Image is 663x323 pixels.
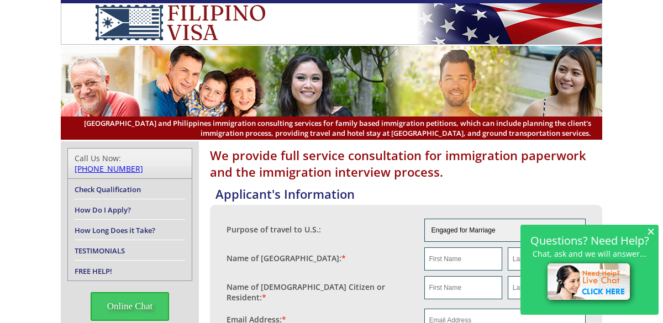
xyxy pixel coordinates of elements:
[227,224,321,235] label: Purpose of travel to U.S.:
[508,276,586,299] input: Last Name
[227,282,413,303] label: Name of [DEMOGRAPHIC_DATA] Citizen or Resident:
[526,249,653,258] p: Chat, ask and we will answer...
[215,186,602,202] h4: Applicant's Information
[75,246,125,256] a: TESTIMONIALS
[75,205,131,215] a: How Do I Apply?
[543,258,637,307] img: live-chat-icon.png
[75,153,185,174] div: Call Us Now:
[424,276,502,299] input: First Name
[75,225,155,235] a: How Long Does it Take?
[75,163,143,174] a: [PHONE_NUMBER]
[647,226,655,236] span: ×
[75,184,141,194] a: Check Qualification
[75,266,112,276] a: FREE HELP!
[227,253,346,263] label: Name of [GEOGRAPHIC_DATA]:
[210,147,602,180] h1: We provide full service consultation for immigration paperwork and the immigration interview proc...
[526,236,653,245] h2: Questions? Need Help?
[91,292,170,321] span: Online Chat
[72,118,591,138] span: [GEOGRAPHIC_DATA] and Philippines immigration consulting services for family based immigration pe...
[508,247,586,271] input: Last Name
[424,247,502,271] input: First Name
